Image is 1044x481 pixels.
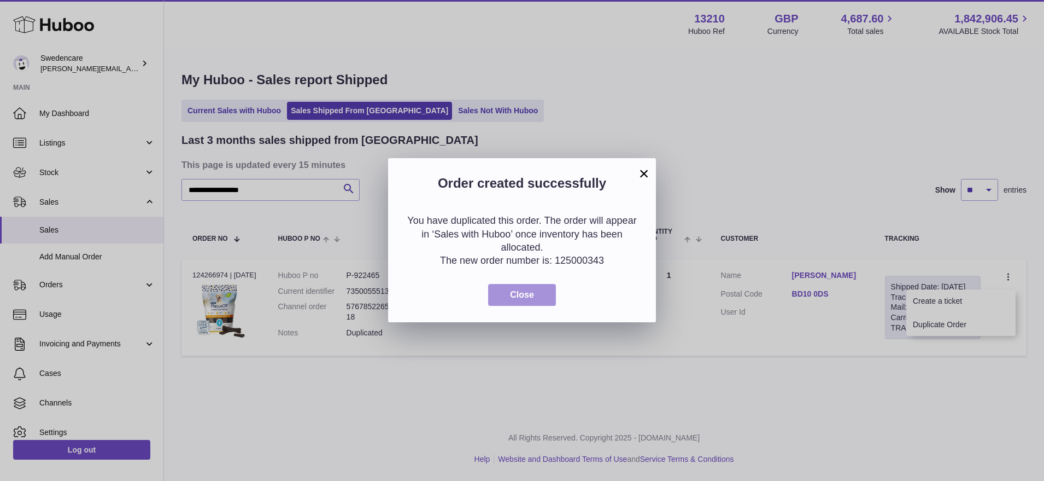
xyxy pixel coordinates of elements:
button: Close [488,284,556,306]
span: Close [510,290,534,299]
p: You have duplicated this order. The order will appear in ‘Sales with Huboo’ once inventory has be... [404,214,640,254]
h2: Order created successfully [404,175,640,198]
button: × [637,167,650,180]
p: The new order number is: 125000343 [404,254,640,267]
